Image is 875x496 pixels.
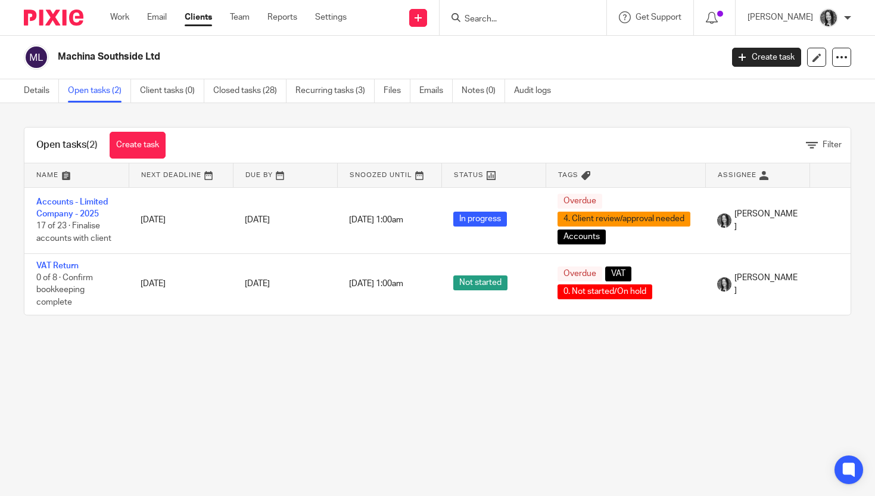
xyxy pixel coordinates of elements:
span: 4. Client review/approval needed [558,212,690,227]
img: brodie%203%20small.jpg [717,277,731,292]
span: Overdue [558,194,602,209]
a: Open tasks (2) [68,79,131,103]
span: Filter [823,141,842,149]
a: Audit logs [514,79,560,103]
span: 17 of 23 · Finalise accounts with client [36,222,111,243]
a: VAT Return [36,262,79,270]
span: VAT [605,266,631,281]
td: [DATE] [129,253,233,315]
span: 0. Not started/On hold [558,284,652,299]
span: [DATE] 1:00am [349,280,403,289]
span: 0 of 8 · Confirm bookkeeping complete [36,274,93,306]
span: Overdue [558,266,602,281]
a: Team [230,11,250,23]
span: (2) [86,140,98,150]
a: Email [147,11,167,23]
p: [PERSON_NAME] [748,11,813,23]
td: [DATE] [129,187,233,253]
img: svg%3E [24,45,49,70]
span: Snoozed Until [350,172,412,178]
span: [DATE] [245,280,270,288]
a: Files [384,79,410,103]
img: brodie%203%20small.jpg [717,213,731,228]
a: Create task [110,132,166,159]
span: In progress [453,212,507,227]
a: Reports [267,11,297,23]
a: Accounts - Limited Company - 2025 [36,198,108,218]
h1: Open tasks [36,139,98,151]
input: Search [463,14,571,25]
span: [PERSON_NAME] [734,208,798,232]
h2: Machina Southside Ltd [58,51,583,63]
a: Emails [419,79,453,103]
a: Create task [732,48,801,67]
span: Not started [453,275,507,290]
span: [DATE] 1:00am [349,216,403,224]
img: Pixie [24,10,83,26]
a: Work [110,11,129,23]
a: Recurring tasks (3) [295,79,375,103]
a: Details [24,79,59,103]
a: Client tasks (0) [140,79,204,103]
a: Clients [185,11,212,23]
img: brodie%203%20small.jpg [819,8,838,27]
a: Notes (0) [462,79,505,103]
span: Tags [558,172,578,178]
span: Status [454,172,484,178]
span: [PERSON_NAME] [734,272,798,296]
span: Get Support [636,13,681,21]
a: Settings [315,11,347,23]
a: Closed tasks (28) [213,79,287,103]
span: Accounts [558,230,606,244]
span: [DATE] [245,216,270,224]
